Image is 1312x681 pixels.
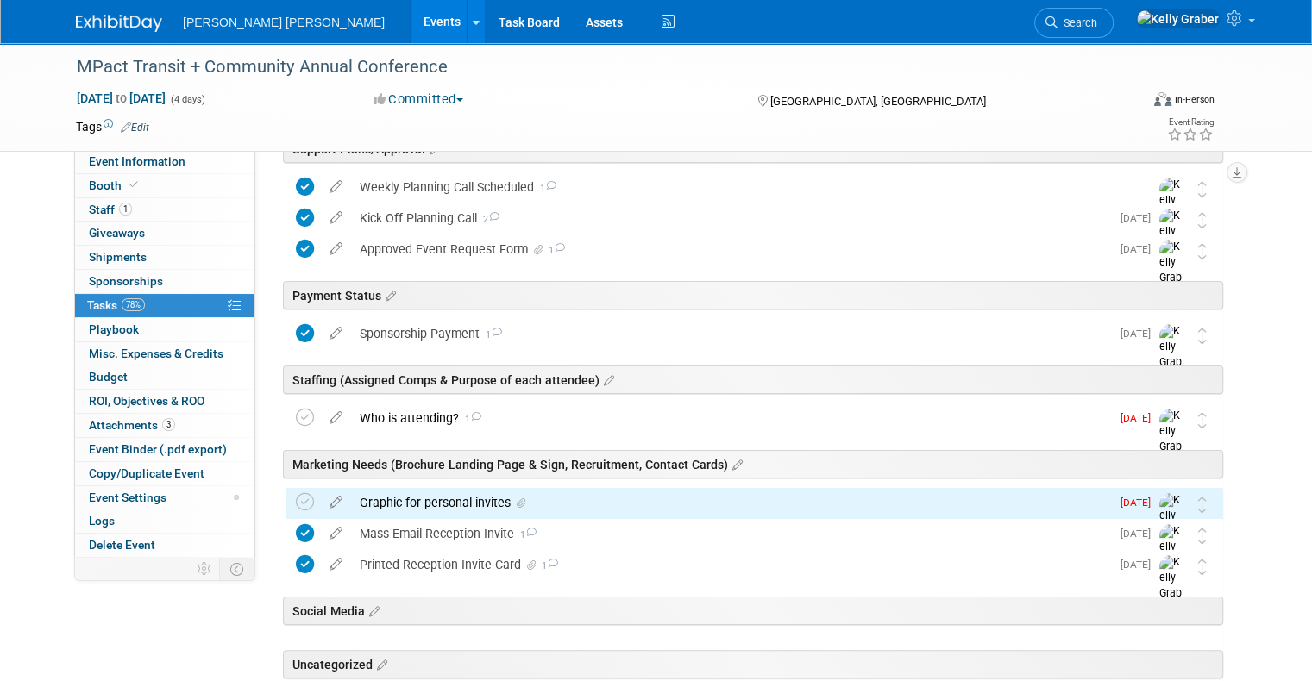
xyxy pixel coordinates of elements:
[321,210,351,226] a: edit
[1198,212,1207,228] i: Move task
[321,526,351,541] a: edit
[1136,9,1220,28] img: Kelly Graber
[76,15,162,32] img: ExhibitDay
[1198,181,1207,197] i: Move task
[321,179,351,195] a: edit
[459,414,481,425] span: 1
[1154,92,1171,106] img: Format-Inperson.png
[351,488,1110,517] div: Graphic for personal invites
[1121,328,1159,340] span: [DATE]
[75,198,254,222] a: Staff1
[283,450,1223,478] div: Marketing Needs (Brochure Landing Page & Sign, Recruitment, Contact Cards)
[75,342,254,365] a: Misc. Expenses & Credits
[89,418,175,432] span: Attachments
[283,281,1223,309] div: Payment Status
[113,91,129,105] span: to
[75,294,254,317] a: Tasks78%
[89,394,204,408] span: ROI, Objectives & ROO
[89,538,155,552] span: Delete Event
[1159,209,1185,270] img: Kelly Graber
[373,655,387,672] a: Edit sections
[89,370,128,384] span: Budget
[546,245,565,256] span: 1
[75,414,254,437] a: Attachments3
[1121,212,1159,224] span: [DATE]
[75,390,254,413] a: ROI, Objectives & ROO
[1198,559,1207,575] i: Move task
[89,322,139,336] span: Playbook
[89,274,163,288] span: Sponsorships
[351,550,1110,579] div: Printed Reception Invite Card
[1159,555,1185,616] img: Kelly Graber
[367,91,470,109] button: Committed
[1046,90,1215,116] div: Event Format
[365,602,380,619] a: Edit sections
[1174,93,1215,106] div: In-Person
[283,650,1223,678] div: Uncategorized
[75,509,254,533] a: Logs
[283,365,1223,394] div: Staffing (Assigned Comps & Purpose of each attendee)
[220,558,255,580] td: Toggle Event Tabs
[89,347,223,360] span: Misc. Expenses & Credits
[351,519,1110,548] div: Mass Email Reception Invite
[162,418,175,431] span: 3
[1159,324,1185,385] img: Kelly Graber
[75,438,254,461] a: Event Binder (.pdf export)
[89,203,132,216] span: Staff
[75,534,254,557] a: Delete Event
[121,122,149,134] a: Edit
[89,154,185,168] span: Event Information
[89,226,145,240] span: Giveaways
[75,150,254,173] a: Event Information
[1198,528,1207,544] i: Move task
[283,597,1223,625] div: Social Media
[539,560,558,572] span: 1
[1198,497,1207,513] i: Move task
[75,462,254,485] a: Copy/Duplicate Event
[1034,8,1114,38] a: Search
[1121,243,1159,255] span: [DATE]
[89,466,204,480] span: Copy/Duplicate Event
[351,234,1110,264] div: Approved Event Request Form
[1121,497,1159,509] span: [DATE]
[1058,16,1097,29] span: Search
[119,203,132,216] span: 1
[89,250,147,264] span: Shipments
[1121,559,1159,571] span: [DATE]
[351,403,1110,433] div: Who is attending?
[89,442,227,456] span: Event Binder (.pdf export)
[480,329,502,340] span: 1
[71,52,1118,83] div: MPact Transit + Community Annual Conference
[87,298,145,312] span: Tasks
[75,174,254,197] a: Booth
[351,203,1110,233] div: Kick Off Planning Call
[75,318,254,341] a: Playbook
[351,319,1110,348] div: Sponsorship Payment
[477,214,499,225] span: 2
[381,286,396,303] a: Edit sections
[351,172,1125,202] div: Weekly Planning Call Scheduled
[1159,240,1185,301] img: Kelly Graber
[122,298,145,311] span: 78%
[89,490,166,504] span: Event Settings
[75,222,254,245] a: Giveaways
[321,495,351,510] a: edit
[76,118,149,135] td: Tags
[600,371,614,388] a: Edit sections
[1159,409,1185,470] img: Kelly Graber
[1121,528,1159,540] span: [DATE]
[75,246,254,269] a: Shipments
[728,455,743,472] a: Edit sections
[321,241,351,257] a: edit
[76,91,166,106] span: [DATE] [DATE]
[321,557,351,572] a: edit
[514,529,537,540] span: 1
[169,94,205,105] span: (4 days)
[234,495,239,500] span: Modified Layout
[129,180,138,190] i: Booth reservation complete
[75,365,254,389] a: Budget
[1159,493,1185,554] img: Kelly Graber
[1159,524,1185,585] img: Kelly Graber
[321,326,351,341] a: edit
[1198,243,1207,259] i: Move task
